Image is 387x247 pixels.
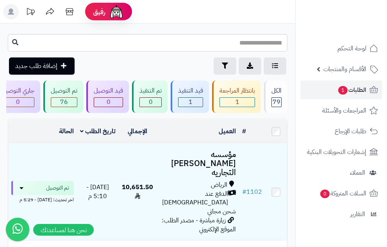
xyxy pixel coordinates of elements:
a: #1102 [242,187,262,197]
a: التقارير [300,205,382,224]
a: تم التوصيل 76 [42,81,85,113]
span: # [242,187,246,197]
span: الرياض [211,181,227,190]
span: 10,651.50 [122,183,153,201]
span: 1 [220,98,255,107]
div: جاري التوصيل [2,86,34,95]
a: العميل [219,127,236,136]
span: 0 [320,189,330,198]
span: 1 [178,98,203,107]
span: الطلبات [337,84,366,95]
span: الدفع عند [DEMOGRAPHIC_DATA] [159,190,228,208]
div: الكل [271,86,282,95]
span: 0 [140,98,161,107]
span: 0 [2,98,34,107]
a: السلات المتروكة0 [300,184,382,203]
span: [DATE] - 5:10 م [86,183,109,201]
a: الكل79 [262,81,289,113]
a: تم التنفيذ 0 [130,81,169,113]
img: logo-2.png [334,15,380,32]
span: السلات المتروكة [319,188,366,199]
span: التقارير [350,209,365,220]
span: العملاء [350,167,365,178]
span: تم التوصيل [46,184,69,192]
div: بانتظار المراجعة [219,86,255,95]
a: بانتظار المراجعة 1 [210,81,262,113]
span: 79 [272,98,281,107]
a: # [242,127,246,136]
a: لوحة التحكم [300,39,382,58]
span: 76 [51,98,77,107]
div: اخر تحديث: [DATE] - 5:29 م [11,195,74,203]
a: قيد التوصيل 0 [85,81,130,113]
div: قيد التنفيذ [178,86,203,95]
a: تحديثات المنصة [21,4,40,21]
a: طلبات الإرجاع [300,122,382,141]
span: لوحة التحكم [337,43,366,54]
span: طلبات الإرجاع [335,126,366,137]
span: شحن مجاني [207,207,236,216]
a: إضافة طلب جديد [9,57,75,75]
span: رفيق [93,7,105,16]
span: المراجعات والأسئلة [322,105,366,116]
a: الحالة [59,127,74,136]
div: تم التوصيل [51,86,77,95]
a: قيد التنفيذ 1 [169,81,210,113]
span: 1 [338,86,348,95]
a: العملاء [300,163,382,182]
span: إضافة طلب جديد [15,61,57,71]
img: ai-face.png [109,4,124,20]
a: تاريخ الطلب [80,127,116,136]
h3: مؤسسه [PERSON_NAME] التجاريه [159,150,236,177]
a: الطلبات1 [300,81,382,99]
span: الأقسام والمنتجات [323,64,366,75]
span: إشعارات التحويلات البنكية [307,147,366,158]
a: إشعارات التحويلات البنكية [300,143,382,161]
div: تم التنفيذ [139,86,162,95]
a: الإجمالي [128,127,147,136]
span: زيارة مباشرة - مصدر الطلب: الموقع الإلكتروني [162,216,236,234]
span: 0 [94,98,123,107]
div: قيد التوصيل [94,86,123,95]
a: المراجعات والأسئلة [300,101,382,120]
